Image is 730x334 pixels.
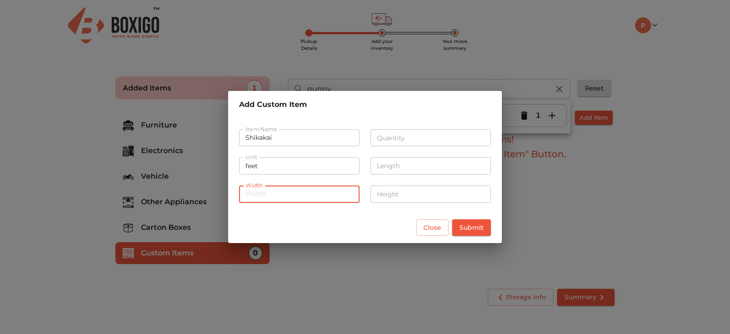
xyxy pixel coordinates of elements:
input: Height [370,186,491,203]
button: Submit [452,219,491,236]
input: Unit [239,157,360,175]
button: Close [416,219,448,236]
input: Quantity [370,129,491,147]
h6: Add Custom Item [239,98,491,111]
span: Close [423,222,441,233]
input: Item Name [239,129,360,147]
span: Submit [459,222,484,233]
input: Width [239,186,360,203]
input: Length [370,157,491,175]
